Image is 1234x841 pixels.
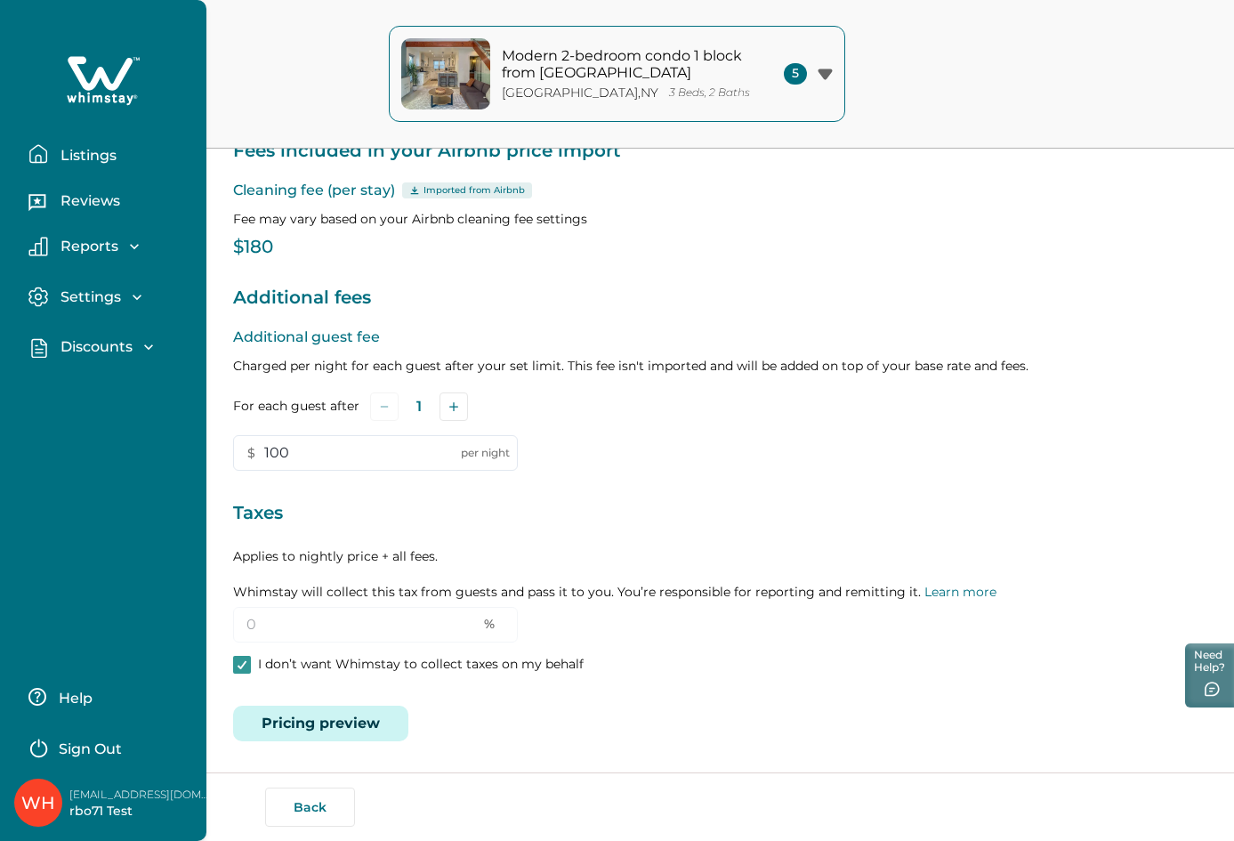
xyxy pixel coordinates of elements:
label: For each guest after [233,397,359,416]
p: Discounts [55,338,133,356]
button: Back [265,788,355,827]
p: [EMAIL_ADDRESS][DOMAIN_NAME] [69,786,212,804]
a: Learn more [924,584,996,600]
p: Cleaning fee (per stay) [233,180,1207,201]
p: Modern 2-bedroom condo 1 block from [GEOGRAPHIC_DATA] [502,47,742,82]
p: Fees included in your Airbnb price import [233,137,1207,166]
p: Listings [55,147,117,165]
button: property-coverModern 2-bedroom condo 1 block from [GEOGRAPHIC_DATA][GEOGRAPHIC_DATA],NY3 Beds, 2 ... [389,26,845,122]
p: Applies to nightly price + all fees. Whimstay will collect this tax from guests and pass it to yo... [233,547,1207,601]
p: Reviews [55,192,120,210]
button: Help [28,679,186,715]
button: Listings [28,136,192,172]
button: Add [440,392,468,421]
p: Help [53,690,93,708]
p: rbo71 Test [69,803,212,821]
button: Settings [28,287,192,307]
p: Sign Out [59,740,122,758]
p: Additional fees [233,284,1207,312]
img: property-cover [401,38,490,109]
p: I don’t want Whimstay to collect taxes on my behalf [258,656,584,674]
p: Reports [55,238,118,255]
p: Charged per night for each guest after your set limit. This fee isn't imported and will be added ... [233,357,1207,375]
p: Additional guest fee [233,327,1207,348]
p: [GEOGRAPHIC_DATA] , NY [502,85,658,101]
p: $180 [233,239,1207,256]
p: 3 Beds, 2 Baths [669,86,750,100]
button: Pricing preview [233,706,408,741]
button: Discounts [28,337,192,358]
button: Reviews [28,186,192,222]
span: 5 [784,63,807,85]
button: Sign Out [28,729,186,764]
p: Settings [55,288,121,306]
button: Subtract [370,392,399,421]
p: Taxes [233,499,1207,528]
button: Reports [28,237,192,256]
p: 1 [416,398,422,416]
p: Fee may vary based on your Airbnb cleaning fee settings [233,210,1207,228]
p: Imported from Airbnb [423,183,525,198]
div: Whimstay Host [21,781,55,824]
